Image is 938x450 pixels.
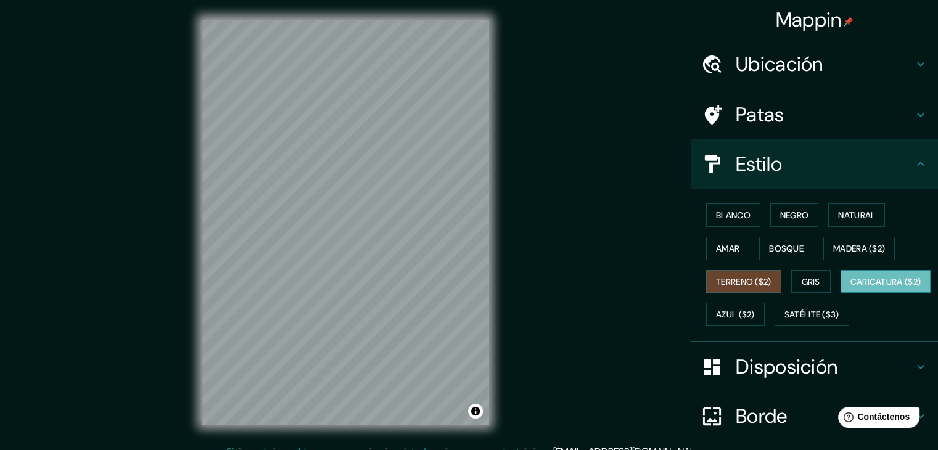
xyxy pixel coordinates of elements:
button: Satélite ($3) [775,303,849,326]
font: Bosque [769,243,804,254]
font: Ubicación [736,51,823,77]
img: pin-icon.png [844,17,854,27]
iframe: Lanzador de widgets de ayuda [828,402,924,436]
button: Azul ($2) [706,303,765,326]
button: Negro [770,203,819,227]
div: Borde [691,391,938,441]
button: Gris [791,270,831,293]
font: Negro [780,210,809,221]
font: Terreno ($2) [716,276,771,287]
button: Bosque [759,237,813,260]
div: Patas [691,90,938,139]
button: Amar [706,237,749,260]
font: Disposición [736,354,837,380]
div: Estilo [691,139,938,189]
font: Azul ($2) [716,309,755,321]
font: Satélite ($3) [784,309,839,321]
div: Ubicación [691,39,938,89]
font: Amar [716,243,739,254]
font: Natural [838,210,875,221]
button: Natural [828,203,885,227]
font: Blanco [716,210,751,221]
font: Estilo [736,151,782,177]
font: Borde [736,403,788,429]
font: Caricatura ($2) [850,276,921,287]
font: Patas [736,102,784,128]
button: Blanco [706,203,760,227]
button: Terreno ($2) [706,270,781,293]
font: Madera ($2) [833,243,885,254]
font: Mappin [776,7,842,33]
button: Madera ($2) [823,237,895,260]
button: Activar o desactivar atribución [468,404,483,419]
font: Gris [802,276,820,287]
canvas: Mapa [202,20,489,425]
button: Caricatura ($2) [841,270,931,293]
div: Disposición [691,342,938,391]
